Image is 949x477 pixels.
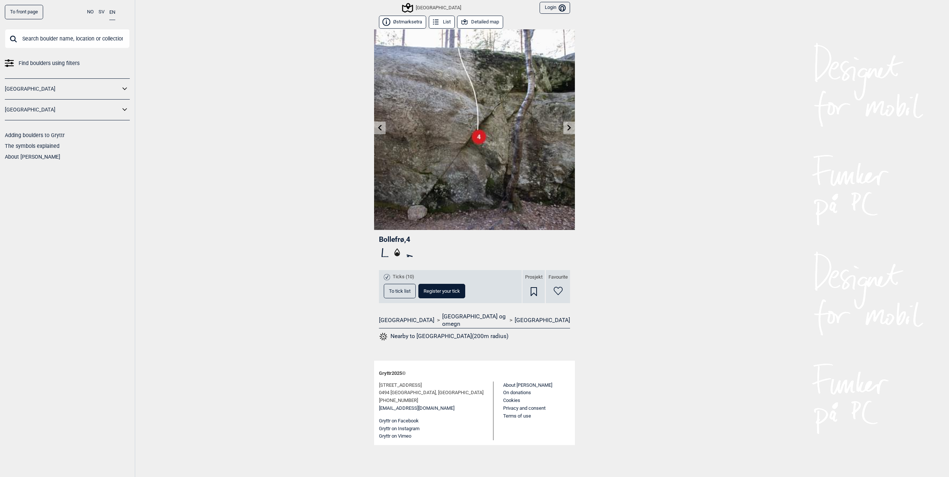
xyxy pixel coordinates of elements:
button: Gryttr on Facebook [379,417,419,425]
a: On donations [503,390,531,395]
span: [STREET_ADDRESS] [379,382,422,389]
a: [EMAIL_ADDRESS][DOMAIN_NAME] [379,405,454,412]
button: To tick list [384,284,416,298]
span: Ticks (10) [393,274,414,280]
a: The symbols explained [5,143,59,149]
div: Gryttr 2025 © [379,366,570,382]
a: [GEOGRAPHIC_DATA] [5,104,120,115]
span: 0494 [GEOGRAPHIC_DATA], [GEOGRAPHIC_DATA] [379,389,483,397]
span: Favourite [549,274,568,280]
button: EN [109,5,115,20]
button: Nearby to [GEOGRAPHIC_DATA](200m radius) [379,332,508,341]
a: Find boulders using filters [5,58,130,69]
nav: > > [379,313,570,328]
a: About [PERSON_NAME] [5,154,60,160]
span: Find boulders using filters [19,58,80,69]
a: [GEOGRAPHIC_DATA] [515,317,570,324]
button: Login [540,2,570,14]
button: Gryttr on Vimeo [379,432,411,440]
a: Privacy and consent [503,405,546,411]
a: [GEOGRAPHIC_DATA] [5,84,120,94]
span: Register your tick [424,289,460,293]
span: Bollefrø , 4 [379,235,410,244]
a: Terms of use [503,413,531,419]
input: Search boulder name, location or collection [5,29,130,48]
button: Detailed map [457,16,503,29]
div: [GEOGRAPHIC_DATA] [403,3,461,12]
a: To front page [5,5,43,19]
a: Cookies [503,397,520,403]
a: [GEOGRAPHIC_DATA] [379,317,434,324]
button: List [429,16,455,29]
span: [PHONE_NUMBER] [379,397,418,405]
img: Bollefro 200325 [374,29,575,230]
button: NO [87,5,94,19]
button: SV [99,5,104,19]
div: Prosjekt [522,270,545,303]
a: Adding boulders to Gryttr [5,132,65,138]
button: Gryttr on Instagram [379,425,419,433]
span: To tick list [389,289,411,293]
a: About [PERSON_NAME] [503,382,552,388]
a: [GEOGRAPHIC_DATA] og omegn [442,313,507,328]
button: Register your tick [418,284,465,298]
button: Østmarksetra [379,16,426,29]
